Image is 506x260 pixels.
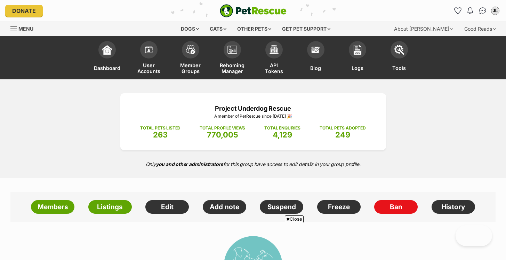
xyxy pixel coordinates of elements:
[264,125,300,131] p: TOTAL ENQUIRIES
[374,200,418,214] a: Ban
[465,5,476,16] button: Notifications
[277,22,335,36] div: Get pet support
[207,130,238,139] span: 770,005
[477,5,488,16] a: Conversations
[153,130,168,139] span: 263
[352,62,363,74] span: Logs
[269,45,279,55] img: api-icon-849e3a9e6f871e3acf1f60245d25b4cd0aad652aa5f5372336901a6a67317bd8.svg
[102,45,112,55] img: dashboard-icon-eb2f2d2d3e046f16d808141f083e7271f6b2e854fb5c12c21221c1fb7104beca.svg
[337,38,378,79] a: Logs
[131,104,376,113] p: Project Underdog Rescue
[432,200,475,214] a: History
[200,125,245,131] p: TOTAL PROFILE VIEWS
[211,38,253,79] a: Rehoming Manager
[452,5,501,16] ul: Account quick links
[220,62,244,74] span: Rehoming Manager
[10,22,38,34] a: Menu
[335,130,350,139] span: 249
[479,7,487,14] img: chat-41dd97257d64d25036548639549fe6c8038ab92f7586957e7f3b1b290dea8141.svg
[31,200,74,214] a: Members
[492,7,499,14] div: JL
[227,46,237,54] img: group-profile-icon-3fa3cf56718a62981997c0bc7e787c4b2cf8bcc04b72c1350f741eb67cf2f40e.svg
[127,225,380,257] iframe: Advertisement
[353,45,362,55] img: logs-icon-5bf4c29380941ae54b88474b1138927238aebebbc450bc62c8517511492d5a22.svg
[88,200,132,214] a: Listings
[467,7,473,14] img: notifications-46538b983faf8c2785f20acdc204bb7945ddae34d4c08c2a6579f10ce5e182be.svg
[452,5,463,16] a: Favourites
[285,215,304,222] span: Close
[170,38,211,79] a: Member Groups
[220,4,287,17] img: logo-e224e6f780fb5917bec1dbf3a21bbac754714ae5b6737aabdf751b685950b380.svg
[378,38,420,79] a: Tools
[94,62,120,74] span: Dashboard
[456,225,492,246] iframe: Help Scout Beacon - Open
[131,113,376,119] p: A member of PetRescue since [DATE] 🎉
[145,200,189,214] a: Edit
[5,5,43,17] a: Donate
[220,4,287,17] a: PetRescue
[262,62,286,74] span: API Tokens
[156,161,224,167] strong: you and other administrators
[137,62,161,74] span: User Accounts
[203,200,246,214] a: Add note
[273,130,292,139] span: 4,129
[128,38,170,79] a: User Accounts
[18,26,33,32] span: Menu
[205,22,231,36] div: Cats
[320,125,366,131] p: TOTAL PETS ADOPTED
[459,22,501,36] div: Good Reads
[186,45,195,54] img: team-members-icon-5396bd8760b3fe7c0b43da4ab00e1e3bb1a5d9ba89233759b79545d2d3fc5d0d.svg
[389,22,458,36] div: About [PERSON_NAME]
[394,45,404,55] img: tools-icon-677f8b7d46040df57c17cb185196fc8e01b2b03676c49af7ba82c462532e62ee.svg
[176,22,204,36] div: Dogs
[144,45,154,55] img: members-icon-d6bcda0bfb97e5ba05b48644448dc2971f67d37433e5abca221da40c41542bd5.svg
[253,38,295,79] a: API Tokens
[317,200,361,214] a: Freeze
[295,38,337,79] a: Blog
[310,62,321,74] span: Blog
[490,5,501,16] button: My account
[392,62,406,74] span: Tools
[178,62,203,74] span: Member Groups
[311,45,321,55] img: blogs-icon-e71fceff818bbaa76155c998696f2ea9b8fc06abc828b24f45ee82a475c2fd99.svg
[260,200,303,214] a: Suspend
[232,22,276,36] div: Other pets
[140,125,180,131] p: TOTAL PETS LISTED
[86,38,128,79] a: Dashboard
